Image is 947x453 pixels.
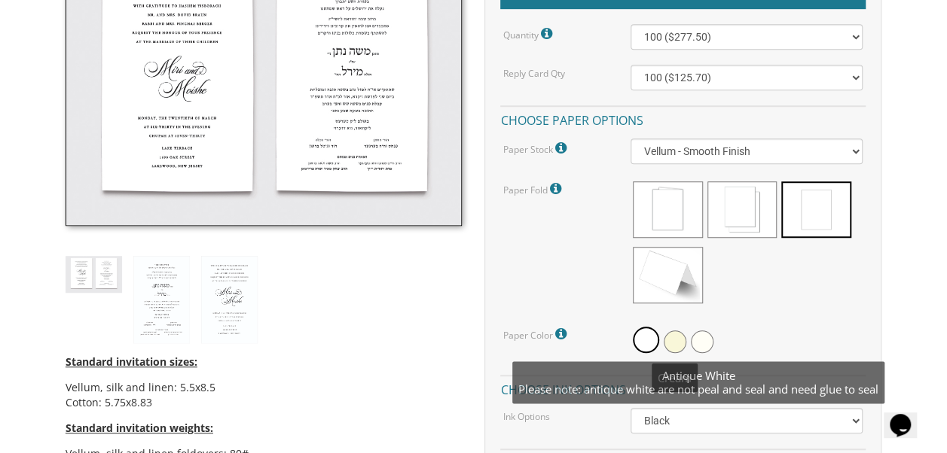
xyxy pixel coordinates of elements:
label: Paper Stock [503,138,570,158]
h4: Choose ink options [500,375,866,401]
span: Standard invitation sizes: [66,354,197,369]
iframe: chat widget [884,393,932,438]
label: Paper Color [503,324,570,344]
label: Quantity [503,24,556,44]
h4: Choose paper options [500,105,866,132]
label: Paper Fold [503,179,565,199]
li: Cotton: 5.75x8.83 [66,395,463,410]
img: style1_heb.jpg [133,256,190,343]
label: Reply Card Qty [503,67,565,80]
img: style1_thumb2.jpg [66,256,122,293]
label: Ink Options [503,410,550,423]
li: Vellum, silk and linen: 5.5x8.5 [66,380,463,395]
span: Standard invitation weights: [66,421,213,435]
img: style1_eng.jpg [201,256,258,343]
